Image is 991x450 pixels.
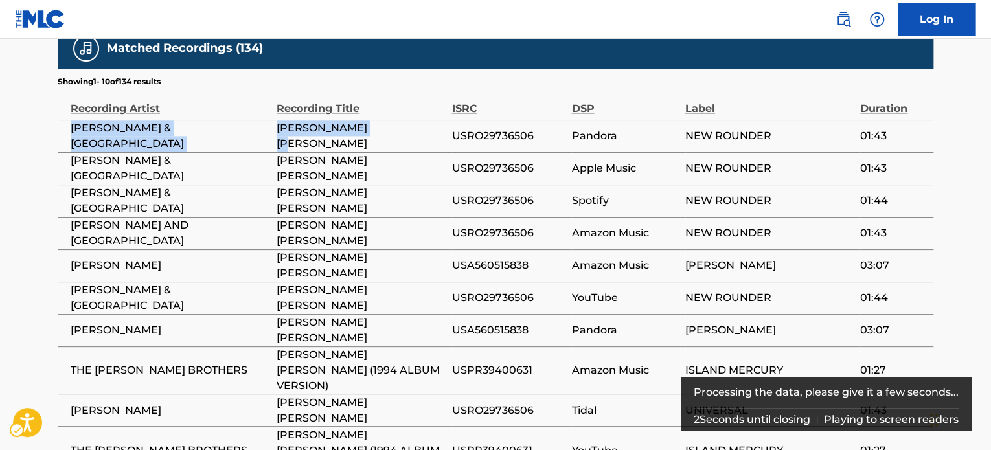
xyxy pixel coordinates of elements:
div: Duration [860,87,927,117]
div: ISRC [451,87,565,117]
span: [PERSON_NAME] [PERSON_NAME] [277,185,445,216]
span: [PERSON_NAME] & [GEOGRAPHIC_DATA] [71,153,270,184]
div: Recording Artist [71,87,270,117]
div: DSP [571,87,678,117]
span: Tidal [571,402,678,418]
span: Pandora [571,322,678,338]
span: USRO29736506 [451,128,565,144]
span: NEW ROUNDER [685,161,854,176]
div: Label [685,87,854,117]
span: USRO29736506 [451,193,565,208]
span: NEW ROUNDER [685,193,854,208]
span: [PERSON_NAME] [71,322,270,338]
div: Processing the data, please give it a few seconds... [694,377,959,408]
span: USRO29736506 [451,290,565,306]
span: [PERSON_NAME] [71,402,270,418]
p: Showing 1 - 10 of 134 results [58,76,161,87]
span: [PERSON_NAME] [PERSON_NAME] [277,153,445,184]
span: USA560515838 [451,258,565,273]
span: USPR39400631 [451,363,565,378]
span: NEW ROUNDER [685,128,854,144]
span: [PERSON_NAME] & [GEOGRAPHIC_DATA] [71,282,270,313]
span: [PERSON_NAME] [PERSON_NAME] (1994 ALBUM VERSION) [277,347,445,394]
img: search [836,12,851,27]
span: [PERSON_NAME] [71,258,270,273]
h5: Matched Recordings (134) [107,41,263,56]
span: Amazon Music [571,363,678,378]
span: NEW ROUNDER [685,225,854,241]
span: [PERSON_NAME] AND [GEOGRAPHIC_DATA] [71,218,270,249]
span: Amazon Music [571,258,678,273]
a: Log In [898,3,975,36]
span: [PERSON_NAME] [PERSON_NAME] [277,282,445,313]
span: [PERSON_NAME] & [GEOGRAPHIC_DATA] [71,120,270,152]
span: [PERSON_NAME] [PERSON_NAME] [277,218,445,249]
span: Amazon Music [571,225,678,241]
div: Recording Title [277,87,445,117]
span: [PERSON_NAME] [PERSON_NAME] [277,120,445,152]
span: 03:07 [860,258,927,273]
span: ISLAND MERCURY [685,363,854,378]
span: [PERSON_NAME] [PERSON_NAME] [277,394,445,425]
img: MLC Logo [16,10,65,28]
span: [PERSON_NAME] & [GEOGRAPHIC_DATA] [71,185,270,216]
span: YouTube [571,290,678,306]
span: USRO29736506 [451,161,565,176]
img: Matched Recordings [78,41,94,56]
span: USRO29736506 [451,225,565,241]
span: THE [PERSON_NAME] BROTHERS [71,363,270,378]
span: 03:07 [860,322,927,338]
span: 01:44 [860,193,927,208]
span: [PERSON_NAME] [PERSON_NAME] [277,315,445,346]
span: USA560515838 [451,322,565,338]
span: 2 [694,413,700,425]
span: [PERSON_NAME] [685,322,854,338]
span: NEW ROUNDER [685,290,854,306]
span: 01:44 [860,290,927,306]
span: USRO29736506 [451,402,565,418]
span: Spotify [571,193,678,208]
img: help [869,12,885,27]
span: 01:43 [860,128,927,144]
span: 01:43 [860,161,927,176]
span: 01:43 [860,225,927,241]
span: 01:27 [860,363,927,378]
span: Apple Music [571,161,678,176]
span: Pandora [571,128,678,144]
span: [PERSON_NAME] [PERSON_NAME] [277,250,445,281]
span: [PERSON_NAME] [685,258,854,273]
